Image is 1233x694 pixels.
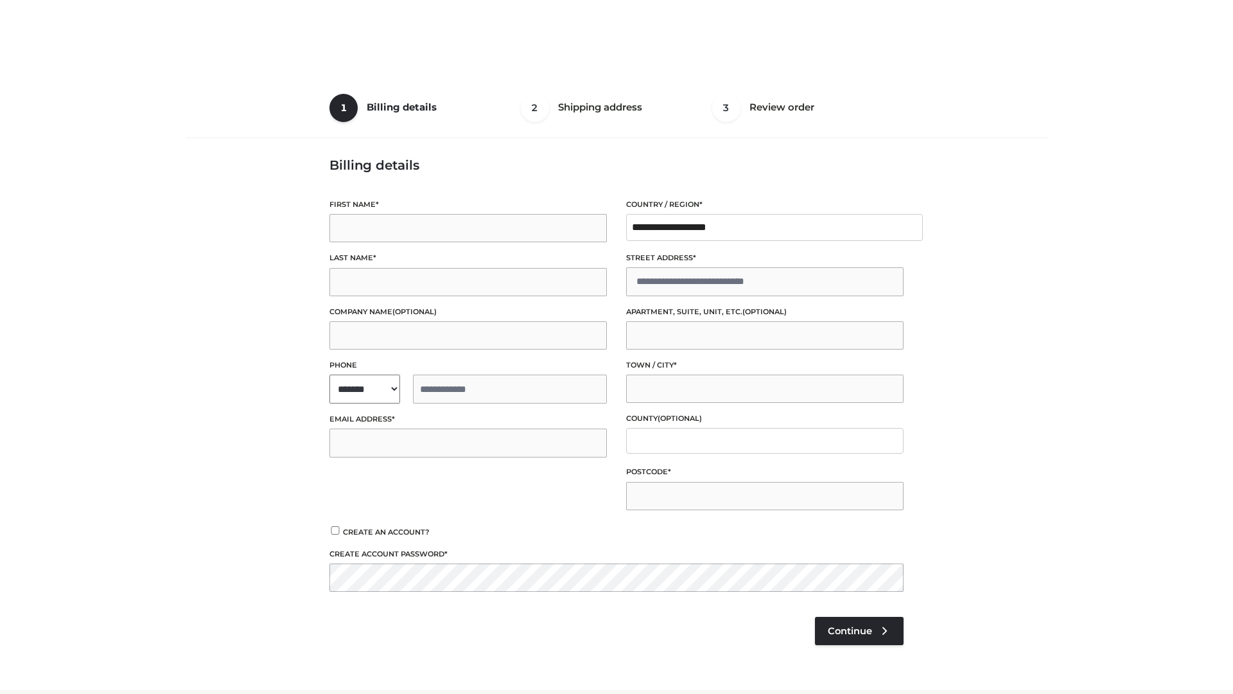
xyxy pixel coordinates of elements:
span: (optional) [392,307,437,316]
span: Create an account? [343,528,430,537]
span: 3 [712,94,740,122]
span: Billing details [367,101,437,113]
span: (optional) [658,414,702,423]
label: County [626,413,904,425]
span: Shipping address [558,101,642,113]
label: Company name [329,306,607,318]
label: Postcode [626,466,904,478]
label: First name [329,199,607,211]
label: Town / City [626,359,904,371]
label: Create account password [329,548,904,560]
a: Continue [815,617,904,645]
label: Country / Region [626,199,904,211]
label: Phone [329,359,607,371]
span: (optional) [742,307,787,316]
input: Create an account? [329,526,341,535]
label: Street address [626,252,904,264]
label: Email address [329,413,607,425]
span: Continue [828,625,872,637]
span: 2 [521,94,549,122]
span: Review order [749,101,814,113]
span: 1 [329,94,358,122]
label: Last name [329,252,607,264]
h3: Billing details [329,157,904,173]
label: Apartment, suite, unit, etc. [626,306,904,318]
